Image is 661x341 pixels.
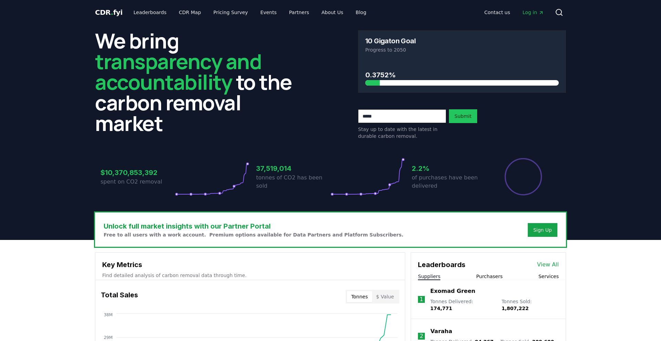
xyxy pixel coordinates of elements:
p: Tonnes Sold : [502,298,559,312]
a: Varaha [430,327,452,335]
a: CDR Map [174,6,207,19]
tspan: 29M [104,335,113,340]
nav: Main [128,6,372,19]
h3: Unlock full market insights with our Partner Portal [104,221,403,231]
h3: 10 Gigaton Goal [365,37,416,44]
h3: $10,370,853,392 [101,167,175,178]
p: spent on CO2 removal [101,178,175,186]
tspan: 38M [104,312,113,317]
h2: We bring to the carbon removal market [95,30,303,133]
p: Progress to 2050 [365,46,559,53]
span: . [111,8,113,16]
p: Stay up to date with the latest in durable carbon removal. [358,126,446,140]
span: transparency and accountability [95,47,261,96]
h3: 0.3752% [365,70,559,80]
span: Log in [523,9,544,16]
a: Pricing Survey [208,6,253,19]
button: Submit [449,109,477,123]
button: Services [538,273,559,280]
div: Percentage of sales delivered [504,157,543,196]
h3: Key Metrics [102,260,398,270]
button: Sign Up [528,223,557,237]
p: 2 [420,332,423,340]
button: Purchasers [476,273,503,280]
button: Tonnes [347,291,372,302]
span: CDR fyi [95,8,123,16]
button: $ Value [372,291,398,302]
a: Blog [350,6,372,19]
button: Suppliers [418,273,440,280]
p: Tonnes Delivered : [430,298,495,312]
span: 174,771 [430,306,452,311]
p: Find detailed analysis of carbon removal data through time. [102,272,398,279]
a: Sign Up [533,227,552,233]
p: of purchases have been delivered [412,174,486,190]
a: Exomad Green [430,287,475,295]
p: tonnes of CO2 has been sold [256,174,330,190]
h3: Total Sales [101,290,138,304]
a: View All [537,261,559,269]
a: Contact us [479,6,516,19]
p: Free to all users with a work account. Premium options available for Data Partners and Platform S... [104,231,403,238]
h3: Leaderboards [418,260,465,270]
span: 1,807,222 [502,306,529,311]
a: Log in [517,6,549,19]
nav: Main [479,6,549,19]
a: Leaderboards [128,6,172,19]
a: About Us [316,6,349,19]
p: 1 [420,295,423,304]
a: Events [255,6,282,19]
h3: 37,519,014 [256,163,330,174]
a: Partners [284,6,315,19]
h3: 2.2% [412,163,486,174]
a: CDR.fyi [95,8,123,17]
